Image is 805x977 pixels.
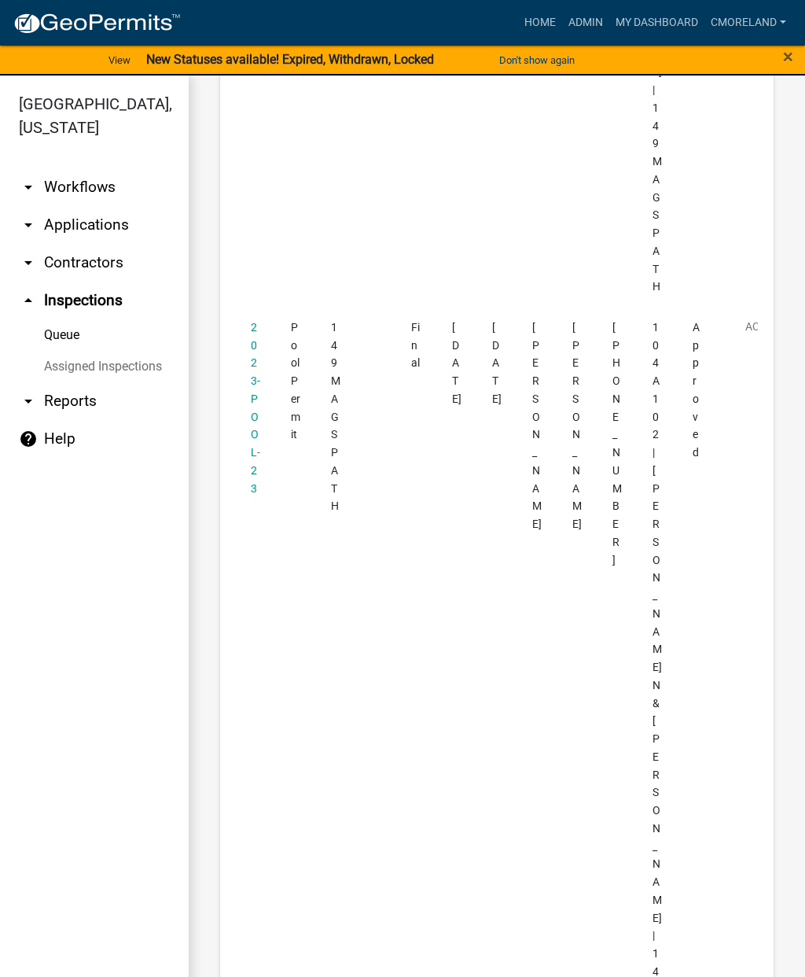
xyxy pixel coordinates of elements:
button: Don't show again [493,47,581,73]
i: arrow_drop_up [19,291,38,310]
button: Action [733,319,797,358]
i: help [19,430,38,448]
span: 404-313-9747 [612,321,622,566]
a: 2023-POOL-23 [251,321,260,495]
i: arrow_drop_down [19,392,38,411]
span: 149 MAGS PATH [331,321,340,513]
span: Michele Rivera [532,321,542,530]
span: Approved [693,321,700,459]
span: × [783,46,793,68]
span: Brian [572,321,582,530]
i: arrow_drop_down [19,253,38,272]
button: Close [783,47,793,66]
span: Pool Permit [291,321,300,441]
span: Final [411,321,420,370]
a: Home [518,8,562,38]
i: arrow_drop_down [19,216,38,234]
strong: New Statuses available! Expired, Withdrawn, Locked [146,52,434,67]
a: Admin [562,8,609,38]
a: My Dashboard [609,8,704,38]
span: 04/24/2024 [452,321,461,405]
i: arrow_drop_down [19,178,38,197]
a: cmoreland [704,8,792,38]
div: [DATE] [492,319,502,408]
a: View [102,47,137,73]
